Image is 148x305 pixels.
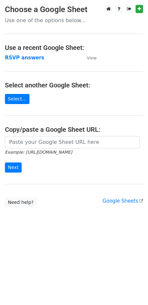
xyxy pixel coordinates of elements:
small: Example: [URL][DOMAIN_NAME] [5,150,72,155]
small: View [87,55,97,60]
h4: Select another Google Sheet: [5,81,143,89]
h3: Choose a Google Sheet [5,5,143,14]
a: Need help? [5,197,37,207]
input: Next [5,162,22,173]
a: Select... [5,94,29,104]
a: Google Sheets [102,198,143,204]
a: View [80,55,97,61]
input: Paste your Google Sheet URL here [5,136,140,148]
a: RSVP answers [5,55,44,61]
p: Use one of the options below... [5,17,143,24]
h4: Copy/paste a Google Sheet URL: [5,126,143,133]
h4: Use a recent Google Sheet: [5,44,143,52]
